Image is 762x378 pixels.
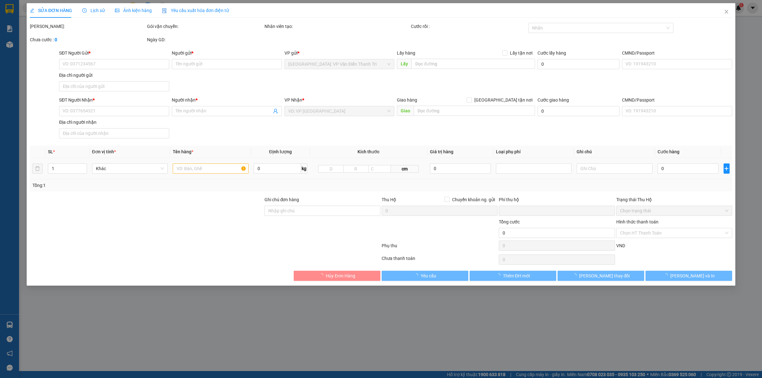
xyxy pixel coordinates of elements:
[162,8,229,13] span: Yêu cầu xuất hóa đơn điện tử
[48,149,53,154] span: SL
[411,23,527,30] div: Cước rồi :
[71,39,111,44] span: 0109597835
[264,197,299,202] label: Ghi chú đơn hàng
[496,273,503,278] span: loading
[397,59,411,69] span: Lấy
[538,97,569,103] label: Cước giao hàng
[49,21,70,62] span: CÔNG TY TNHH CHUYỂN PHÁT NHANH BẢO AN
[397,50,415,56] span: Lấy hàng
[381,242,498,253] div: Phụ thu
[59,128,169,138] input: Địa chỉ của người nhận
[622,96,732,103] div: CMND/Passport
[645,271,732,281] button: [PERSON_NAME] và In
[59,81,169,91] input: Địa chỉ của người gửi
[538,59,619,69] input: Cước lấy hàng
[577,163,652,174] input: Ghi Chú
[499,219,520,224] span: Tổng cước
[397,97,417,103] span: Giao hàng
[616,219,658,224] label: Hình thức thanh toán
[59,50,169,56] div: SĐT Người Gửi
[30,23,146,30] div: [PERSON_NAME]:
[572,273,579,278] span: loading
[326,272,355,279] span: Hủy Đơn Hàng
[499,196,615,206] div: Phí thu hộ
[382,271,468,281] button: Yêu cầu
[620,206,728,216] span: Chọn trạng thái
[71,39,83,44] strong: MST:
[264,206,380,216] input: Ghi chú đơn hàng
[724,163,730,174] button: plus
[264,23,410,30] div: Nhân viên tạo:
[59,119,169,126] div: Địa chỉ người nhận
[538,106,619,116] input: Cước giao hàng
[381,255,498,266] div: Chưa thanh toán
[30,36,146,43] div: Chưa cước :
[450,196,498,203] span: Chuyển khoản ng. gửi
[32,163,43,174] button: delete
[472,96,535,103] span: [GEOGRAPHIC_DATA] tận nơi
[391,165,419,173] span: cm
[658,149,679,154] span: Cước hàng
[59,72,169,79] div: Địa chỉ người gửi
[622,50,732,56] div: CMND/Passport
[318,165,344,173] input: D
[147,23,263,30] div: Gói vận chuyển:
[574,146,655,158] th: Ghi chú
[96,164,164,173] span: Khác
[92,149,116,154] span: Đơn vị tính
[301,163,307,174] span: kg
[538,50,566,56] label: Cước lấy hàng
[55,37,57,42] b: 0
[507,50,535,56] span: Lấy tận nơi
[414,273,421,278] span: loading
[724,166,729,171] span: plus
[421,272,436,279] span: Yêu cầu
[414,106,535,116] input: Dọc đường
[470,271,556,281] button: Thêm ĐH mới
[172,96,282,103] div: Người nhận
[343,165,369,173] input: R
[115,8,152,13] span: Ảnh kiện hàng
[269,149,292,154] span: Định lượng
[59,96,169,103] div: SĐT Người Nhận
[319,273,326,278] span: loading
[30,8,72,13] span: SỬA ĐƠN HÀNG
[284,50,395,56] div: VP gửi
[173,149,193,154] span: Tên hàng
[13,13,101,19] span: Ngày in phiếu: 13:29 ngày
[82,8,105,13] span: Lịch sử
[503,272,530,279] span: Thêm ĐH mới
[663,273,670,278] span: loading
[30,8,34,13] span: edit
[411,59,535,69] input: Dọc đường
[368,165,391,173] input: C
[15,3,99,11] strong: PHIẾU DÁN LÊN HÀNG
[558,271,644,281] button: [PERSON_NAME] thay đổi
[397,106,414,116] span: Giao
[358,149,379,154] span: Kích thước
[284,97,302,103] span: VP Nhận
[724,9,729,14] span: close
[173,163,248,174] input: VD: Bàn, Ghế
[382,197,396,202] span: Thu Hộ
[3,36,48,47] span: [PHONE_NUMBER]
[32,182,294,189] div: Tổng: 1
[616,243,625,248] span: VND
[115,8,119,13] span: picture
[430,149,453,154] span: Giá trị hàng
[172,50,282,56] div: Người gửi
[579,272,630,279] span: [PERSON_NAME] thay đổi
[493,146,574,158] th: Loại phụ phí
[82,8,87,13] span: clock-circle
[82,13,101,19] span: [DATE]
[718,3,735,21] button: Close
[616,196,732,203] div: Trạng thái Thu Hộ
[162,8,167,13] img: icon
[147,36,263,43] div: Ngày GD:
[294,271,380,281] button: Hủy Đơn Hàng
[670,272,715,279] span: [PERSON_NAME] và In
[17,36,34,41] strong: CSKH:
[273,109,278,114] span: user-add
[288,59,391,69] span: Hà Nội: VP Văn Điển Thanh Trì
